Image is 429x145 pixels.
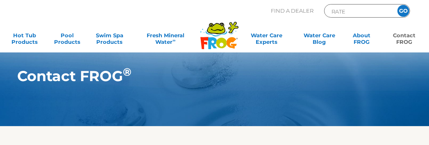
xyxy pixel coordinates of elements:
a: Swim SpaProducts [93,32,126,48]
a: Fresh MineralWater∞ [136,32,195,48]
sup: ∞ [173,38,175,43]
a: PoolProducts [51,32,84,48]
a: AboutFROG [345,32,379,48]
p: Find A Dealer [271,4,313,18]
h1: Contact FROG [18,68,382,84]
a: Hot TubProducts [8,32,41,48]
a: Water CareExperts [240,32,293,48]
input: Zip Code Form [331,7,386,16]
a: ContactFROG [388,32,421,48]
sup: ® [123,66,132,79]
a: Water CareBlog [303,32,336,48]
input: GO [397,5,409,17]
